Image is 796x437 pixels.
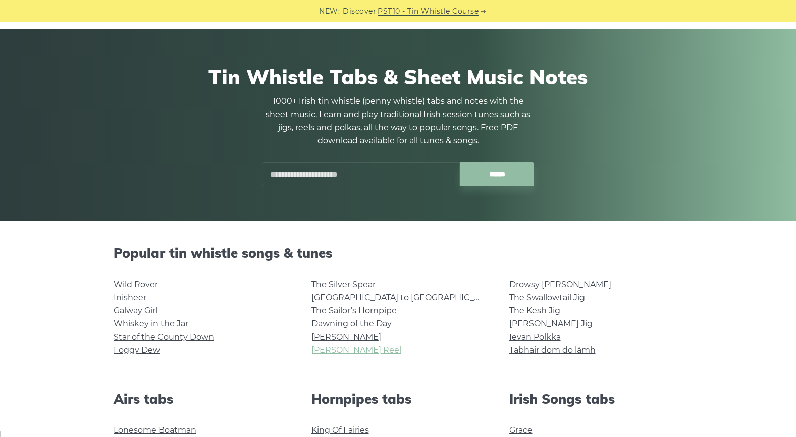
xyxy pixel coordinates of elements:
a: Star of the County Down [114,332,214,342]
a: The Swallowtail Jig [509,293,585,302]
a: Inisheer [114,293,146,302]
a: [PERSON_NAME] Reel [311,345,401,355]
h2: Hornpipes tabs [311,391,485,407]
a: Foggy Dew [114,345,160,355]
a: The Silver Spear [311,280,376,289]
a: [PERSON_NAME] [311,332,381,342]
a: Lonesome Boatman [114,425,196,435]
a: King Of Fairies [311,425,369,435]
h2: Airs tabs [114,391,287,407]
a: The Sailor’s Hornpipe [311,306,397,315]
span: NEW: [319,6,340,17]
a: The Kesh Jig [509,306,560,315]
h2: Popular tin whistle songs & tunes [114,245,683,261]
a: Wild Rover [114,280,158,289]
a: Whiskey in the Jar [114,319,188,329]
h1: Tin Whistle Tabs & Sheet Music Notes [114,65,683,89]
a: Grace [509,425,533,435]
h2: Irish Songs tabs [509,391,683,407]
a: Drowsy [PERSON_NAME] [509,280,611,289]
a: Galway Girl [114,306,157,315]
a: [GEOGRAPHIC_DATA] to [GEOGRAPHIC_DATA] [311,293,498,302]
a: Dawning of the Day [311,319,392,329]
a: [PERSON_NAME] Jig [509,319,593,329]
a: PST10 - Tin Whistle Course [378,6,479,17]
span: Discover [343,6,376,17]
a: Tabhair dom do lámh [509,345,596,355]
a: Ievan Polkka [509,332,561,342]
p: 1000+ Irish tin whistle (penny whistle) tabs and notes with the sheet music. Learn and play tradi... [262,95,535,147]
